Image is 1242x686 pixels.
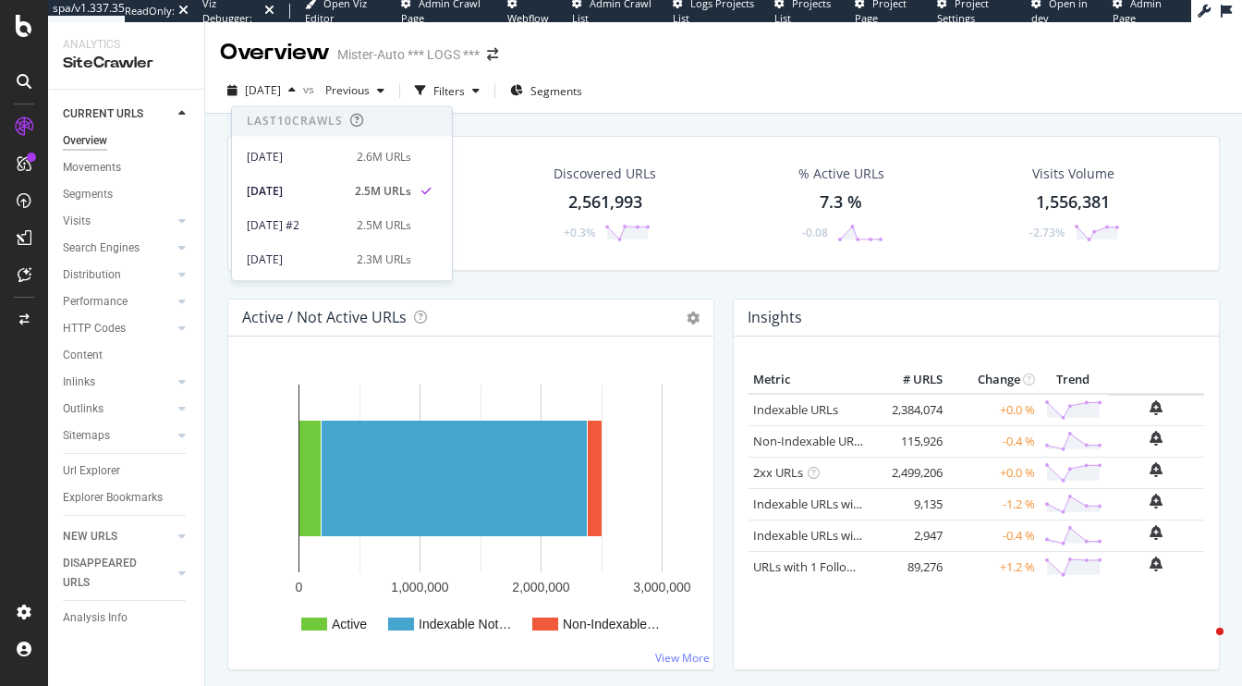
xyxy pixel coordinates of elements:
[63,158,191,178] a: Movements
[753,401,838,418] a: Indexable URLs
[873,425,947,457] td: 115,926
[247,114,343,129] div: Last 10 Crawls
[873,394,947,426] td: 2,384,074
[355,183,411,200] div: 2.5M URLs
[318,76,392,105] button: Previous
[63,212,173,231] a: Visits
[802,225,828,240] div: -0.08
[63,239,173,258] a: Search Engines
[947,366,1040,394] th: Change
[1040,366,1107,394] th: Trend
[753,558,889,575] a: URLs with 1 Follow Inlink
[655,650,710,666] a: View More
[63,554,173,593] a: DISAPPEARED URLS
[243,366,699,655] svg: A chart.
[63,608,191,628] a: Analysis Info
[63,527,173,546] a: NEW URLS
[357,149,411,165] div: 2.6M URLs
[63,346,103,365] div: Content
[63,319,126,338] div: HTTP Codes
[1150,557,1163,571] div: bell-plus
[798,165,884,183] div: % Active URLs
[63,319,173,338] a: HTTP Codes
[1150,400,1163,415] div: bell-plus
[873,520,947,551] td: 2,947
[487,48,498,61] div: arrow-right-arrow-left
[63,488,191,508] a: Explorer Bookmarks
[63,554,156,593] div: DISAPPEARED URLS
[63,527,117,546] div: NEW URLS
[753,496,907,512] a: Indexable URLs with Bad H1
[873,488,947,520] td: 9,135
[748,305,802,330] h4: Insights
[63,37,189,53] div: Analytics
[63,53,189,74] div: SiteCrawler
[1032,165,1114,183] div: Visits Volume
[564,225,595,240] div: +0.3%
[63,346,191,365] a: Content
[63,131,107,151] div: Overview
[947,520,1040,551] td: -0.4 %
[63,426,110,446] div: Sitemaps
[1029,225,1065,240] div: -2.73%
[1150,494,1163,508] div: bell-plus
[633,580,690,594] text: 3,000,000
[554,165,656,183] div: Discovered URLs
[873,551,947,582] td: 89,276
[63,426,173,446] a: Sitemaps
[873,457,947,488] td: 2,499,206
[1150,525,1163,540] div: bell-plus
[1150,431,1163,446] div: bell-plus
[63,185,113,204] div: Segments
[63,399,173,419] a: Outlinks
[63,373,173,392] a: Inlinks
[947,425,1040,457] td: -0.4 %
[947,488,1040,520] td: -1.2 %
[749,366,873,394] th: Metric
[63,104,143,124] div: CURRENT URLS
[63,373,95,392] div: Inlinks
[1036,190,1110,214] div: 1,556,381
[63,292,173,312] a: Performance
[753,433,866,449] a: Non-Indexable URLs
[245,82,281,98] span: 2025 Sep. 8th
[303,81,318,97] span: vs
[507,11,549,25] span: Webflow
[63,212,91,231] div: Visits
[318,82,370,98] span: Previous
[242,305,407,330] h4: Active / Not Active URLs
[220,76,303,105] button: [DATE]
[568,190,642,214] div: 2,561,993
[357,251,411,268] div: 2.3M URLs
[1179,623,1224,668] iframe: Intercom live chat
[247,183,344,200] div: [DATE]
[512,580,569,594] text: 2,000,000
[63,185,191,204] a: Segments
[357,217,411,234] div: 2.5M URLs
[63,608,128,628] div: Analysis Info
[247,217,346,234] div: [DATE] #2
[63,488,163,508] div: Explorer Bookmarks
[391,580,448,594] text: 1,000,000
[63,239,140,258] div: Search Engines
[820,190,862,214] div: 7.3 %
[408,76,487,105] button: Filters
[1150,462,1163,477] div: bell-plus
[503,76,590,105] button: Segments
[63,461,191,481] a: Url Explorer
[947,394,1040,426] td: +0.0 %
[753,527,955,544] a: Indexable URLs with Bad Description
[63,131,191,151] a: Overview
[433,83,465,99] div: Filters
[753,464,803,481] a: 2xx URLs
[332,617,367,631] text: Active
[247,149,346,165] div: [DATE]
[63,265,173,285] a: Distribution
[63,104,173,124] a: CURRENT URLS
[947,551,1040,582] td: +1.2 %
[63,292,128,312] div: Performance
[296,580,303,594] text: 0
[687,312,700,325] i: Options
[419,617,511,631] text: Indexable Not…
